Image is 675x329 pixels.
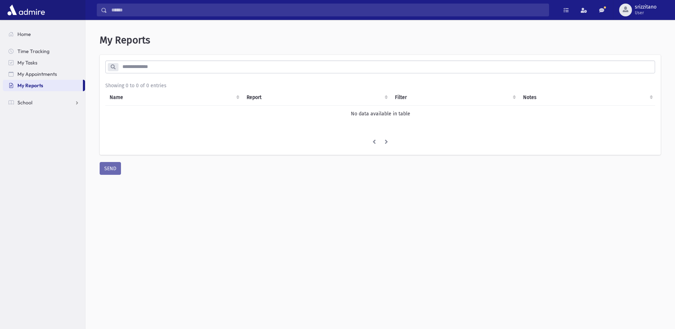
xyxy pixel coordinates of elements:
a: My Tasks [3,57,85,68]
a: Home [3,28,85,40]
div: Showing 0 to 0 of 0 entries [105,82,655,89]
th: Notes : activate to sort column ascending [519,89,656,106]
span: School [17,99,32,106]
span: My Reports [100,34,150,46]
a: School [3,97,85,108]
span: Home [17,31,31,37]
a: My Appointments [3,68,85,80]
input: Search [107,4,549,16]
span: srizzitano [635,4,656,10]
span: User [635,10,656,16]
th: Name: activate to sort column ascending [105,89,242,106]
a: My Reports [3,80,83,91]
th: Report: activate to sort column ascending [242,89,391,106]
button: SEND [100,162,121,175]
img: AdmirePro [6,3,47,17]
a: Time Tracking [3,46,85,57]
th: Filter : activate to sort column ascending [391,89,519,106]
span: Time Tracking [17,48,49,54]
span: My Appointments [17,71,57,77]
td: No data available in table [105,105,656,122]
span: My Reports [17,82,43,89]
span: My Tasks [17,59,37,66]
